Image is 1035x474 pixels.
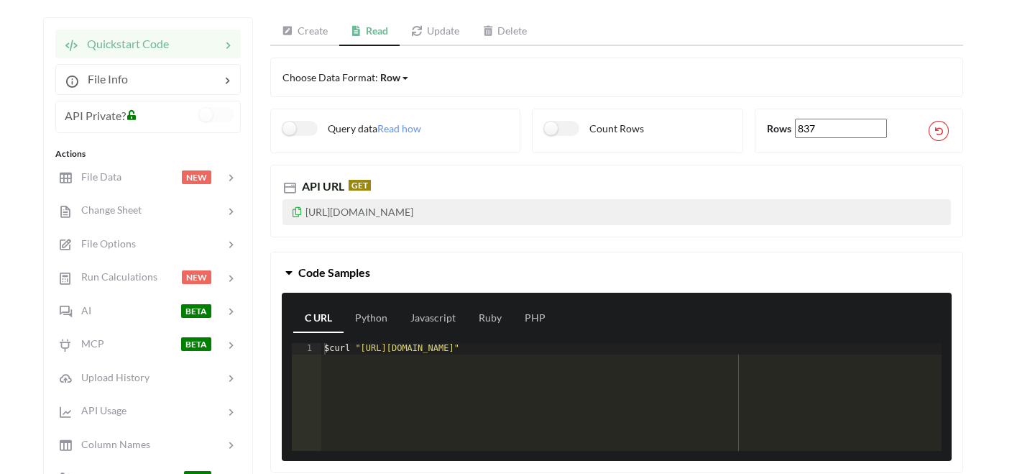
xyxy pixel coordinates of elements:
a: Ruby [467,304,513,333]
span: File Info [79,72,128,86]
span: Quickstart Code [78,37,169,50]
span: File Options [73,237,136,250]
label: Count Rows [544,121,644,136]
a: Read [339,17,400,46]
span: NEW [182,170,211,184]
div: Row [380,70,400,85]
span: Code Samples [298,265,370,279]
span: Read how [377,122,421,135]
span: BETA [181,304,211,318]
a: Python [344,304,399,333]
a: C URL [293,304,344,333]
span: Column Names [73,438,150,450]
a: Update [400,17,471,46]
button: Code Samples [271,252,962,293]
span: MCP [73,337,104,350]
span: API Private? [65,109,126,122]
span: NEW [182,270,211,284]
span: GET [349,180,371,191]
div: Actions [55,147,241,160]
b: Rows [767,122,791,135]
label: Query data [282,121,377,136]
div: 1 [292,343,321,355]
span: Choose Data Format: [282,71,410,83]
span: BETA [181,337,211,351]
span: AI [73,304,91,316]
a: Javascript [399,304,467,333]
span: Upload History [73,371,149,383]
span: File Data [73,170,121,183]
a: Delete [471,17,539,46]
a: Create [270,17,339,46]
span: API Usage [73,404,126,416]
p: [URL][DOMAIN_NAME] [282,199,951,225]
a: PHP [513,304,557,333]
span: Run Calculations [73,270,157,283]
span: Change Sheet [73,204,142,216]
span: API URL [299,179,344,193]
